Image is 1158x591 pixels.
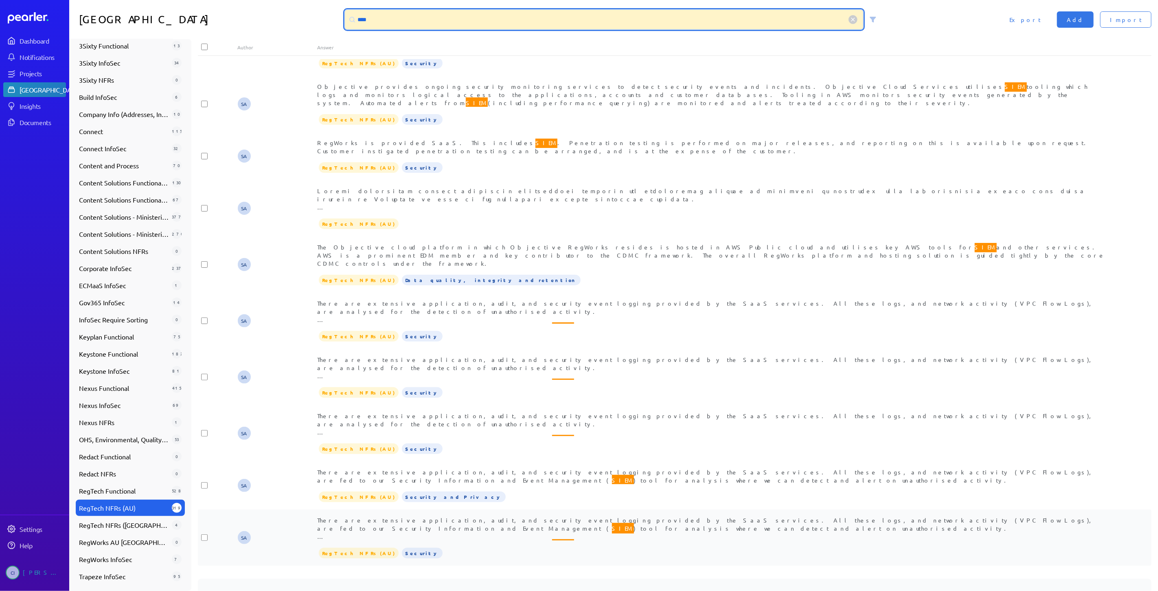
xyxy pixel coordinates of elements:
[3,562,66,583] a: CI[PERSON_NAME]
[552,435,574,445] span: SIEM
[79,400,169,410] span: Nexus InfoSec
[20,525,65,533] div: Settings
[238,314,251,327] span: Steve Ackermann
[79,417,169,427] span: Nexus NFRs
[3,82,66,97] a: [GEOGRAPHIC_DATA]
[172,366,182,376] div: 81
[172,212,182,222] div: 377
[20,86,80,94] div: [GEOGRAPHIC_DATA]
[1057,11,1094,28] button: Add
[79,10,342,29] h1: [GEOGRAPHIC_DATA]
[79,229,169,239] span: Content Solutions - Ministerials - Non Functional
[79,486,169,496] span: RegTech Functional
[238,370,251,384] span: Steve Ackermann
[172,417,182,427] div: 1
[79,298,169,307] span: Gov365 InfoSec
[975,242,997,252] span: SIEM
[172,400,182,410] div: 69
[79,537,169,547] span: RegWorks AU [GEOGRAPHIC_DATA]
[612,475,634,485] span: SIEM
[172,58,182,68] div: 34
[317,242,1105,267] span: The Objective cloud platform in which Objective RegWorks resides is hosted in AWS Public cloud an...
[3,99,66,113] a: Insights
[319,275,399,285] span: RegTech NFRs (AU)
[172,503,182,513] div: 319
[402,162,443,173] span: Security
[79,75,169,85] span: 3Sixty NFRs
[317,300,1092,340] span: There are extensive application, audit, and security event logging provided by the SaaS services....
[20,69,65,77] div: Projects
[238,97,251,110] span: Steve Ackermann
[79,126,169,136] span: Connect
[20,102,65,110] div: Insights
[402,275,581,285] span: Data quality, integrity and retention
[1005,81,1027,92] span: SIEM
[79,383,169,393] span: Nexus Functional
[172,178,182,187] div: 130
[79,349,169,359] span: Keystone Functional
[172,246,182,256] div: 0
[172,332,182,342] div: 75
[79,315,169,324] span: InfoSec Require Sorting
[317,187,1104,333] span: Loremi dolorsitam consect adipiscin elitseddoei temporin utl etdoloremag aliquae ad minimveni qu ...
[20,53,65,61] div: Notifications
[3,538,66,553] a: Help
[238,479,251,492] span: Steve Ackermann
[172,537,182,547] div: 0
[79,92,169,102] span: Build InfoSec
[172,126,182,136] div: 115
[402,114,443,125] span: Security
[317,44,1112,51] div: Answer
[238,150,251,163] span: Steve Ackermann
[79,161,169,170] span: Content and Process
[20,118,65,126] div: Documents
[238,202,251,215] span: Steve Ackermann
[402,387,443,398] span: Security
[402,492,506,502] span: Security and Privacy
[172,434,182,444] div: 53
[317,81,1088,108] span: Objective provides ongoing security monitoring services to detect security events and incidents. ...
[172,109,182,119] div: 10
[79,434,169,444] span: OHS, Environmental, Quality, Ethical Dealings
[79,554,169,564] span: RegWorks InfoSec
[319,387,399,398] span: RegTech NFRs (AU)
[612,523,634,534] span: SIEM
[552,379,574,389] span: SIEM
[238,258,251,271] span: Steve Ackermann
[319,548,399,558] span: RegTech NFRs (AU)
[6,566,20,580] span: Carolina Irigoyen
[20,541,65,549] div: Help
[79,332,169,342] span: Keyplan Functional
[317,137,1091,154] span: RegWorks is provided SaaS. This includes . Penetration testing is performed on major releases, an...
[79,571,169,581] span: Trapeze InfoSec
[319,218,399,229] span: RegTech NFRs (AU)
[535,137,557,148] span: SIEM
[172,298,182,307] div: 14
[172,75,182,85] div: 0
[319,58,399,68] span: RegTech NFRs (AU)
[319,114,399,125] span: RegTech NFRs (AU)
[1009,15,1041,24] span: Export
[79,41,169,51] span: 3Sixty Functional
[319,162,399,173] span: RegTech NFRs (AU)
[172,161,182,170] div: 70
[3,50,66,64] a: Notifications
[79,246,169,256] span: Content Solutions NFRs
[238,531,251,544] span: Steve Ackermann
[238,44,317,51] div: Author
[172,229,182,239] div: 270
[79,280,169,290] span: ECMaaS InfoSec
[552,322,574,333] span: SIEM
[402,58,443,68] span: Security
[3,115,66,130] a: Documents
[172,486,182,496] div: 528
[3,522,66,536] a: Settings
[79,520,169,530] span: RegTech NFRs ([GEOGRAPHIC_DATA])
[79,503,169,513] span: RegTech NFRs (AU)
[1000,11,1051,28] button: Export
[466,97,488,108] span: SIEM
[319,492,399,502] span: RegTech NFRs (AU)
[172,349,182,359] div: 182
[23,566,64,580] div: [PERSON_NAME]
[172,571,182,581] div: 95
